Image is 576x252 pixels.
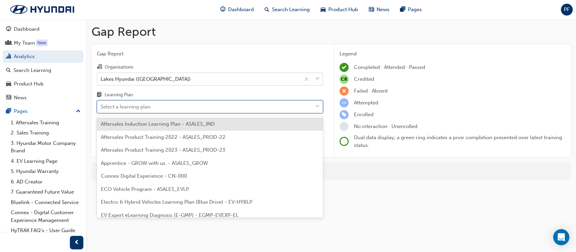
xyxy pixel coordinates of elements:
span: Pages [408,6,422,14]
span: pages-icon [6,108,11,115]
a: 6. AD Creator [8,177,83,187]
a: pages-iconPages [395,3,427,17]
span: ECO Vehicle Program - ASALES_EVLP [101,186,189,192]
span: learningRecordVerb_FAIL-icon [339,86,349,96]
span: news-icon [6,95,11,101]
a: news-iconNews [363,3,395,17]
div: My Team [14,39,35,47]
span: guage-icon [6,26,11,32]
span: people-icon [6,40,11,46]
a: 1. Aftersales Training [8,118,83,128]
div: Select a learning plan [101,103,150,111]
span: pages-icon [400,5,405,14]
span: guage-icon [220,5,225,14]
span: prev-icon [74,238,79,247]
span: PF [564,6,570,14]
span: Failed · Absent [354,88,388,94]
span: Search Learning [272,6,310,14]
span: chart-icon [6,54,11,60]
div: Dashboard [14,25,39,33]
span: null-icon [339,75,349,84]
div: Organisations [105,64,133,71]
span: Apprentice - GROW with us. - ASALES_GROW [101,160,208,166]
a: News [3,92,83,104]
a: 2. Sales Training [8,128,83,138]
span: down-icon [315,102,320,111]
button: Pages [3,105,83,118]
div: Open Intercom Messenger [553,229,569,245]
span: Aftersales Induction Learning Plan - ASALES_IND [101,121,215,127]
a: search-iconSearch Learning [259,3,315,17]
span: News [377,6,389,14]
h1: Gap Report [91,24,571,39]
span: Aftersales Product Training 2023 - ASALES_PROD-23 [101,147,225,153]
span: Dashboard [228,6,254,14]
a: 5. Hyundai Warranty [8,166,83,177]
span: Product Hub [328,6,358,14]
a: My Team [3,37,83,49]
span: Connex Digital Experience - CN-000 [101,173,187,179]
div: Learning Plan [105,92,133,98]
span: news-icon [369,5,374,14]
div: Lakes Hyundai ([GEOGRAPHIC_DATA]) [101,75,191,83]
span: Electric & Hybrid Vehicles Learning Plan (Blue Drive) - EV-HYBLP [101,199,252,205]
span: search-icon [6,68,11,74]
span: learningRecordVerb_ENROLL-icon [339,110,349,119]
img: Trak [3,2,81,17]
a: 7. Guaranteed Future Value [8,187,83,197]
span: Enrolled [354,111,374,118]
span: search-icon [265,5,269,14]
span: No interaction · Unenrolled [354,123,417,129]
a: guage-iconDashboard [215,3,259,17]
span: organisation-icon [97,64,102,70]
a: Connex - Digital Customer Experience Management [8,207,83,225]
div: Legend [339,50,565,58]
button: DashboardMy TeamAnalyticsSearch LearningProduct HubNews [3,22,83,105]
span: Attempted [354,100,378,106]
span: Dual data display; a green ring indicates a prior completion presented over latest training status. [354,134,562,148]
div: For more in-depth analysis and data download, go to [97,168,566,175]
a: Product Hub [3,78,83,90]
span: down-icon [315,75,320,83]
a: HyTRAK FAQ's - User Guide [8,225,83,236]
span: Gap Report [97,50,323,58]
span: Aftersales Product Training 2022 - ASALES_PROD-22 [101,134,225,140]
button: PF [561,4,573,16]
span: car-icon [321,5,326,14]
div: Tooltip anchor [36,40,48,46]
span: learningplan-icon [97,92,102,98]
span: EV Expert eLearning Diagnosis (E-GMP) - EGMP-EVEXP-EL [101,212,239,218]
a: Search Learning [3,64,83,77]
a: Bluelink - Connected Service [8,197,83,208]
span: Completed · Attended · Passed [354,64,425,70]
span: up-icon [76,107,81,116]
a: 3. Hyundai Motor Company Brand [8,138,83,156]
a: Dashboard [3,23,83,35]
span: car-icon [6,81,11,87]
div: News [14,94,27,102]
div: Search Learning [13,67,51,74]
div: Pages [14,107,28,115]
span: learningRecordVerb_NONE-icon [339,122,349,131]
a: Analytics [3,50,83,63]
div: Product Hub [14,80,44,88]
a: 4. EV Learning Page [8,156,83,167]
span: Credited [354,76,374,82]
a: car-iconProduct Hub [315,3,363,17]
span: learningRecordVerb_ATTEMPT-icon [339,98,349,107]
span: learningRecordVerb_COMPLETE-icon [339,63,349,72]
